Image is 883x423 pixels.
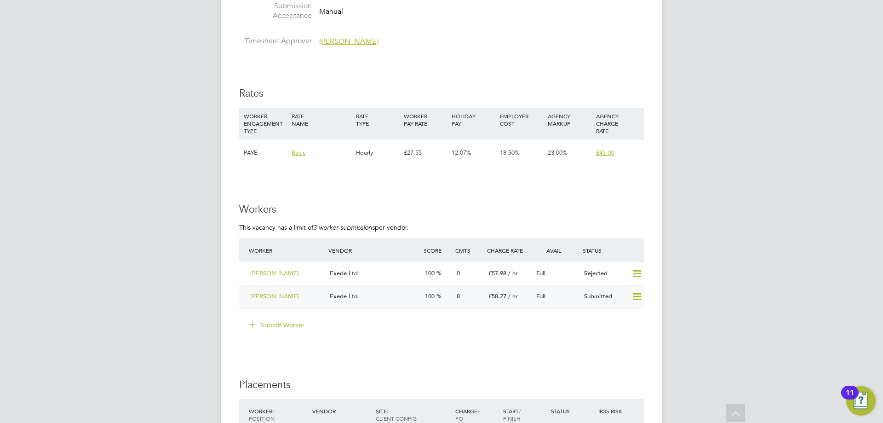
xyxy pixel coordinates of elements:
[580,266,628,281] div: Rejected
[421,242,453,259] div: Score
[508,292,518,300] span: / hr
[241,139,289,166] div: PAYE
[449,108,497,132] div: HOLIDAY PAY
[313,223,375,232] em: 3 worker submissions
[239,1,312,21] label: Submission Acceptance
[500,149,520,156] span: 18.50%
[239,378,644,392] h3: Placements
[580,289,628,304] div: Submitted
[846,386,876,416] button: Open Resource Center, 11 new notifications
[401,108,449,132] div: WORKER PAY RATE
[425,292,435,300] span: 100
[549,403,596,419] div: Status
[249,407,275,422] span: / Position
[239,87,644,100] h3: Rates
[292,149,305,156] span: Basic
[453,242,485,259] div: Cmts
[455,407,479,422] span: / PO
[594,108,642,139] div: AGENCY CHARGE RATE
[596,149,614,156] span: £45.00
[241,108,289,139] div: WORKER ENGAGEMENT TYPE
[239,203,644,216] h3: Workers
[457,269,460,277] span: 0
[330,292,358,300] span: Exede Ltd
[330,269,358,277] span: Exede Ltd
[536,292,545,300] span: Full
[289,108,353,132] div: RATE NAME
[239,36,312,46] label: Timesheet Approver
[310,403,373,419] div: Vendor
[533,242,580,259] div: Avail
[580,242,644,259] div: Status
[548,149,568,156] span: 23.00%
[846,393,854,405] div: 11
[488,269,506,277] span: £57.98
[401,139,449,166] div: £27.55
[250,292,299,300] span: [PERSON_NAME]
[457,292,460,300] span: 8
[354,108,401,132] div: RATE TYPE
[508,269,518,277] span: / hr
[545,108,593,132] div: AGENCY MARKUP
[498,108,545,132] div: EMPLOYER COST
[319,6,343,16] span: Manual
[425,269,435,277] span: 100
[250,269,299,277] span: [PERSON_NAME]
[503,407,521,422] span: / Finish
[488,292,506,300] span: £58.27
[596,403,628,419] div: IR35 Risk
[452,149,471,156] span: 12.07%
[376,407,417,422] span: / Client Config
[326,242,421,259] div: Vendor
[247,242,326,259] div: Worker
[319,37,378,46] span: [PERSON_NAME]
[239,223,644,232] p: This vacancy has a limit of per vendor.
[536,269,545,277] span: Full
[485,242,533,259] div: Charge Rate
[243,318,312,332] button: Submit Worker
[354,139,401,166] div: Hourly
